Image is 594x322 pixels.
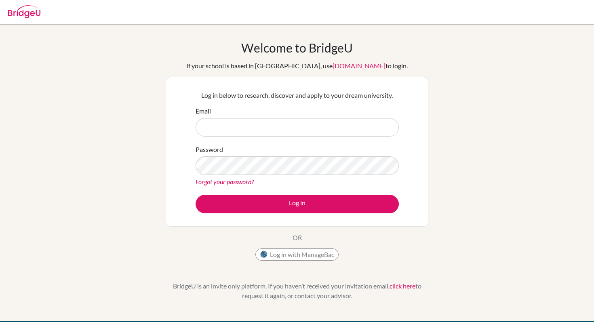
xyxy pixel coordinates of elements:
div: If your school is based in [GEOGRAPHIC_DATA], use to login. [186,61,408,71]
p: Log in below to research, discover and apply to your dream university. [196,90,399,100]
p: OR [293,233,302,242]
label: Password [196,145,223,154]
a: Forgot your password? [196,178,254,185]
a: click here [390,282,415,290]
button: Log in with ManageBac [255,248,339,261]
label: Email [196,106,211,116]
p: BridgeU is an invite only platform. If you haven’t received your invitation email, to request it ... [166,281,428,301]
a: [DOMAIN_NAME] [333,62,385,69]
button: Log in [196,195,399,213]
h1: Welcome to BridgeU [241,40,353,55]
img: Bridge-U [8,5,40,18]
